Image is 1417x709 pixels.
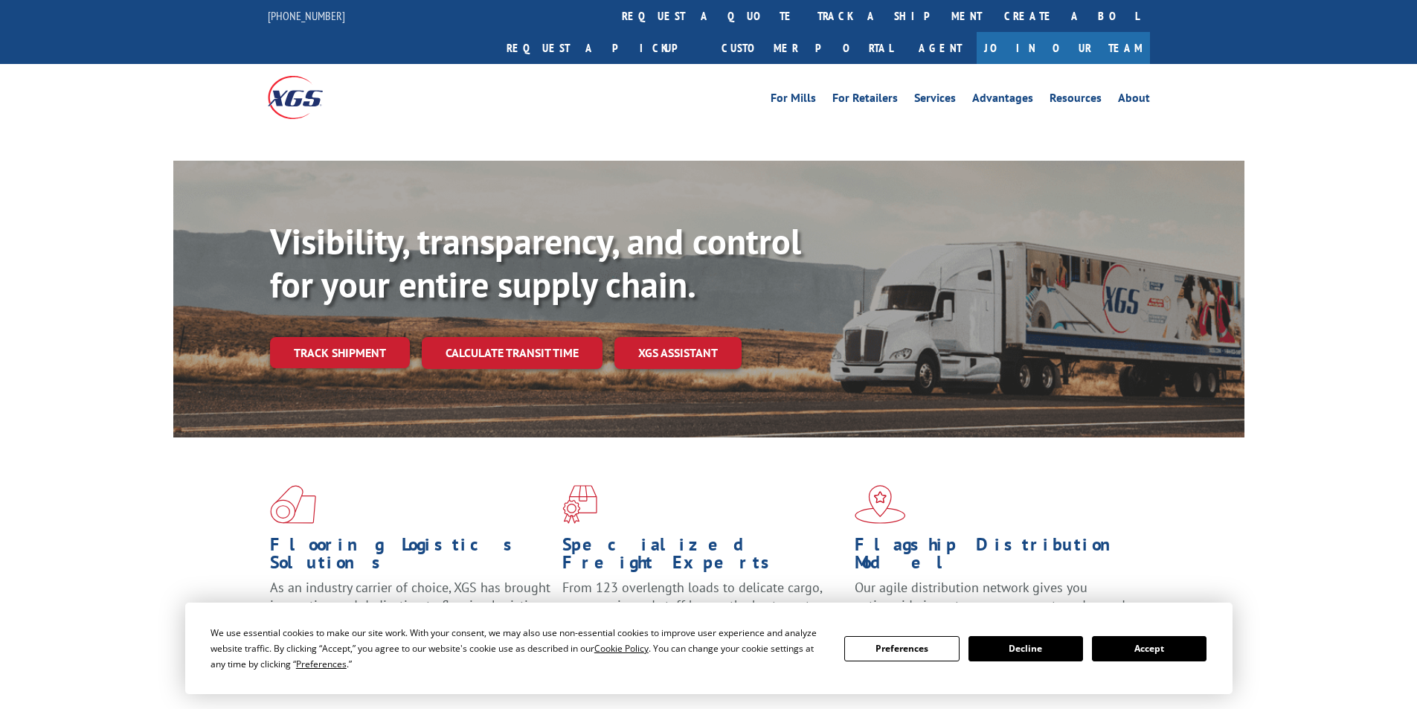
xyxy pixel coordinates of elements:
button: Accept [1092,636,1206,661]
h1: Flooring Logistics Solutions [270,536,551,579]
b: Visibility, transparency, and control for your entire supply chain. [270,218,801,307]
a: Agent [904,32,977,64]
a: Customer Portal [710,32,904,64]
button: Decline [968,636,1083,661]
a: Request a pickup [495,32,710,64]
p: From 123 overlength loads to delicate cargo, our experienced staff knows the best way to move you... [562,579,844,645]
a: XGS ASSISTANT [614,337,742,369]
h1: Specialized Freight Experts [562,536,844,579]
button: Preferences [844,636,959,661]
img: xgs-icon-total-supply-chain-intelligence-red [270,485,316,524]
a: For Mills [771,92,816,109]
span: Our agile distribution network gives you nationwide inventory management on demand. [855,579,1128,614]
a: Advantages [972,92,1033,109]
a: Track shipment [270,337,410,368]
a: [PHONE_NUMBER] [268,8,345,23]
a: Calculate transit time [422,337,603,369]
span: Preferences [296,658,347,670]
div: Cookie Consent Prompt [185,603,1233,694]
div: We use essential cookies to make our site work. With your consent, we may also use non-essential ... [211,625,826,672]
a: Resources [1050,92,1102,109]
a: For Retailers [832,92,898,109]
h1: Flagship Distribution Model [855,536,1136,579]
img: xgs-icon-focused-on-flooring-red [562,485,597,524]
span: As an industry carrier of choice, XGS has brought innovation and dedication to flooring logistics... [270,579,550,632]
a: Join Our Team [977,32,1150,64]
span: Cookie Policy [594,642,649,655]
a: Services [914,92,956,109]
img: xgs-icon-flagship-distribution-model-red [855,485,906,524]
a: About [1118,92,1150,109]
